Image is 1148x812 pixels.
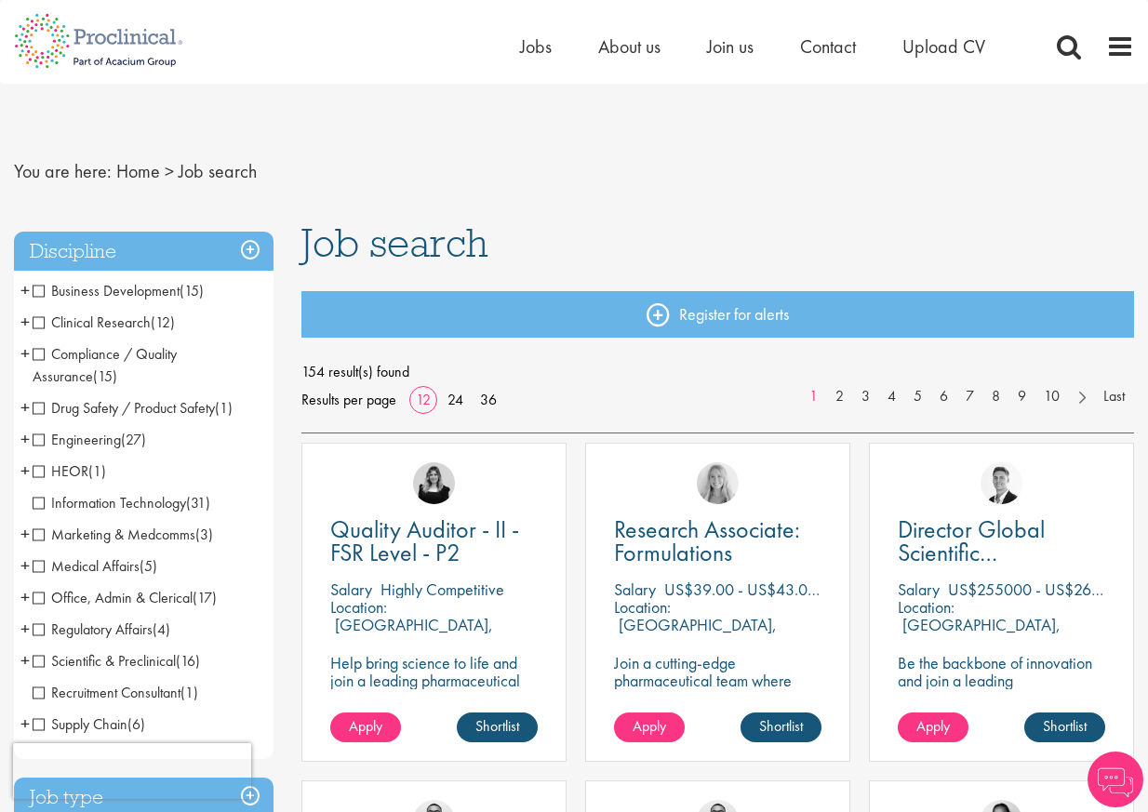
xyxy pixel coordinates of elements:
span: (15) [93,366,117,386]
span: Information Technology [33,493,210,512]
p: Join a cutting-edge pharmaceutical team where your precision and passion for quality will help sh... [614,654,821,742]
img: Molly Colclough [413,462,455,504]
img: Chatbot [1088,752,1143,807]
span: Location: [330,596,387,618]
span: Business Development [33,281,204,300]
span: (3) [195,525,213,544]
a: George Watson [981,462,1022,504]
a: 2 [826,386,853,407]
a: Contact [800,34,856,59]
a: 4 [878,386,905,407]
a: Jobs [520,34,552,59]
a: About us [598,34,661,59]
a: Director Global Scientific Communications [898,518,1105,565]
span: Business Development [33,281,180,300]
p: US$39.00 - US$43.00 per hour [664,579,874,600]
a: Apply [898,712,968,742]
span: + [20,457,30,485]
a: Quality Auditor - II - FSR Level - P2 [330,518,538,565]
span: Director Global Scientific Communications [898,513,1053,592]
a: 24 [441,390,470,409]
a: Register for alerts [301,291,1135,338]
p: Highly Competitive [380,579,504,600]
span: (15) [180,281,204,300]
span: (17) [193,588,217,607]
span: Engineering [33,430,146,449]
p: [GEOGRAPHIC_DATA], [GEOGRAPHIC_DATA] [898,614,1061,653]
a: Last [1094,386,1134,407]
span: Medical Affairs [33,556,140,576]
span: Clinical Research [33,313,175,332]
span: (1) [215,398,233,418]
span: + [20,710,30,738]
span: + [20,339,30,367]
span: Office, Admin & Clerical [33,588,193,607]
a: Shortlist [1024,712,1105,742]
img: Shannon Briggs [697,462,739,504]
a: 3 [852,386,879,407]
span: + [20,520,30,548]
p: [GEOGRAPHIC_DATA], [GEOGRAPHIC_DATA] [614,614,777,653]
span: Apply [916,716,950,736]
span: Apply [633,716,666,736]
span: + [20,646,30,674]
a: Apply [330,712,401,742]
p: Help bring science to life and join a leading pharmaceutical company to play a key role in delive... [330,654,538,760]
span: Quality Auditor - II - FSR Level - P2 [330,513,519,568]
span: + [20,425,30,453]
span: HEOR [33,461,106,481]
span: (12) [151,313,175,332]
a: breadcrumb link [116,159,160,183]
span: (16) [176,651,200,671]
span: + [20,583,30,611]
span: Regulatory Affairs [33,619,153,639]
iframe: reCAPTCHA [13,743,251,799]
span: (1) [180,683,198,702]
span: Salary [898,579,940,600]
h3: Discipline [14,232,274,272]
a: Research Associate: Formulations [614,518,821,565]
span: + [20,308,30,336]
span: 154 result(s) found [301,358,1135,386]
span: Supply Chain [33,714,145,734]
span: (31) [186,493,210,512]
span: > [165,159,174,183]
a: 7 [956,386,983,407]
span: Job search [301,218,488,268]
span: Engineering [33,430,121,449]
span: Results per page [301,386,396,414]
span: + [20,615,30,643]
span: Regulatory Affairs [33,619,170,639]
span: Job search [179,159,257,183]
span: Information Technology [33,493,186,512]
span: + [20,393,30,421]
span: Research Associate: Formulations [614,513,800,568]
span: Salary [614,579,656,600]
span: Medical Affairs [33,556,157,576]
a: Join us [707,34,754,59]
span: Recruitment Consultant [33,683,180,702]
span: (5) [140,556,157,576]
span: (6) [127,714,145,734]
span: Drug Safety / Product Safety [33,398,215,418]
span: Drug Safety / Product Safety [33,398,233,418]
span: Scientific & Preclinical [33,651,200,671]
span: HEOR [33,461,88,481]
span: (27) [121,430,146,449]
span: Recruitment Consultant [33,683,198,702]
a: Shortlist [457,712,538,742]
a: Apply [614,712,685,742]
p: Be the backbone of innovation and join a leading pharmaceutical company to help keep life-changin... [898,654,1105,778]
span: (1) [88,461,106,481]
span: Scientific & Preclinical [33,651,176,671]
a: Upload CV [902,34,985,59]
a: 10 [1035,386,1069,407]
a: 9 [1008,386,1035,407]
